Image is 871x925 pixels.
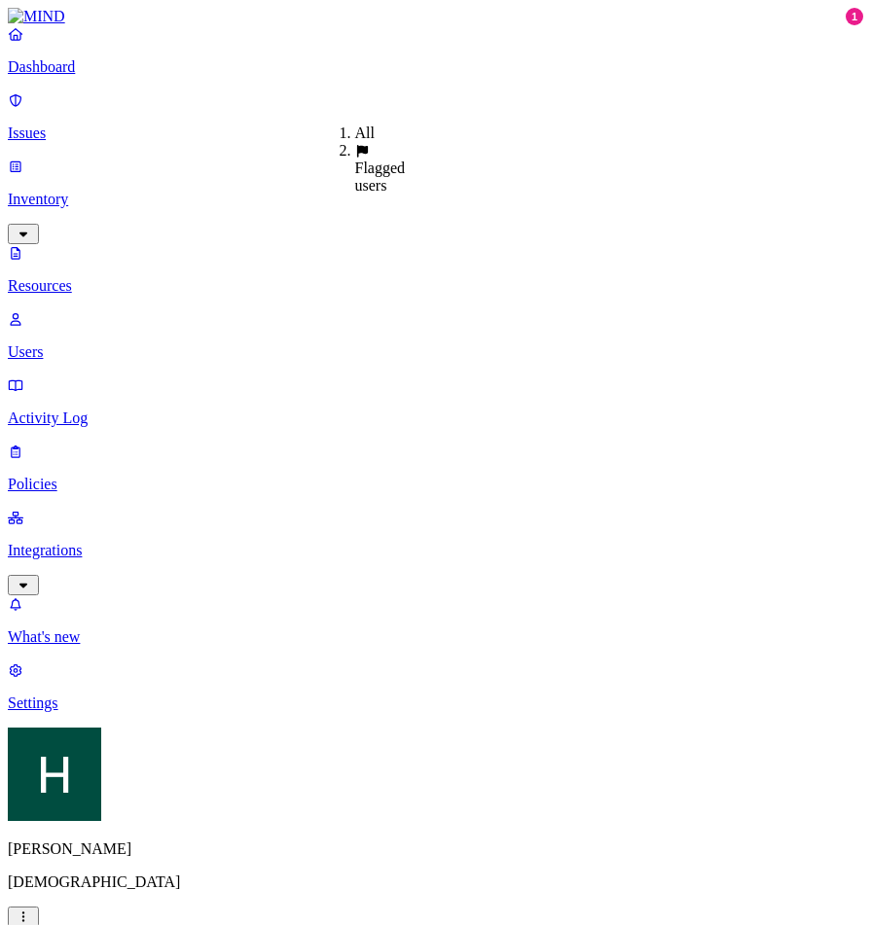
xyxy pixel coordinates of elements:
[8,310,863,361] a: Users
[8,509,863,592] a: Integrations
[8,191,863,208] p: Inventory
[8,244,863,295] a: Resources
[8,595,863,646] a: What's new
[8,873,863,891] p: [DEMOGRAPHIC_DATA]
[8,476,863,493] p: Policies
[8,8,863,25] a: MIND
[8,343,863,361] p: Users
[8,8,65,25] img: MIND
[8,443,863,493] a: Policies
[8,694,863,712] p: Settings
[8,277,863,295] p: Resources
[8,728,101,821] img: Hela Lucas
[355,160,406,194] span: Flagged users
[8,409,863,427] p: Activity Log
[8,840,863,858] p: [PERSON_NAME]
[8,661,863,712] a: Settings
[8,91,863,142] a: Issues
[846,8,863,25] div: 1
[8,58,863,76] p: Dashboard
[8,628,863,646] p: What's new
[8,376,863,427] a: Activity Log
[8,158,863,241] a: Inventory
[8,542,863,559] p: Integrations
[8,125,863,142] p: Issues
[8,25,863,76] a: Dashboard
